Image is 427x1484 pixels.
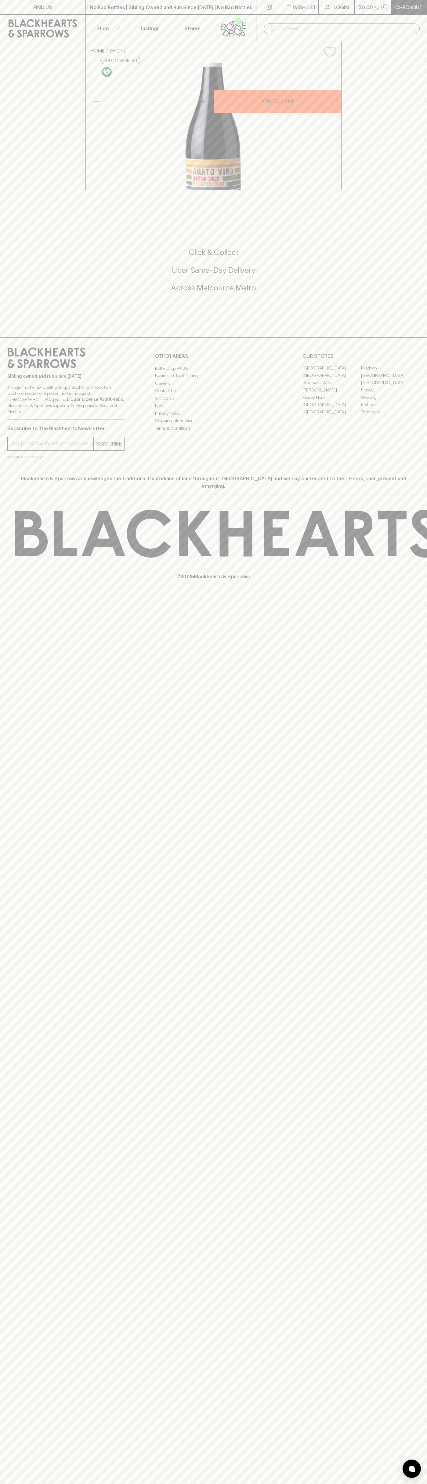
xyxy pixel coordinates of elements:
[155,395,272,402] a: Gift Cards
[334,4,349,11] p: Login
[7,454,125,460] p: We will never spam you
[7,373,125,379] p: Sibling owned and run since [DATE]
[302,387,361,394] a: [PERSON_NAME]
[302,365,361,372] a: [GEOGRAPHIC_DATA]
[12,439,93,449] input: e.g. jane@blackheartsandsparrows.com.au
[171,15,214,42] a: Stores
[184,25,200,32] p: Stores
[7,384,125,415] p: It is against the law to sell or supply alcohol to, or to obtain alcohol on behalf of a person un...
[361,365,420,372] a: Braddon
[155,409,272,417] a: Privacy Policy
[86,63,341,190] img: 41696.png
[7,223,420,325] div: Call to action block
[293,4,316,11] p: Wishlist
[302,409,361,416] a: [GEOGRAPHIC_DATA]
[302,401,361,409] a: [GEOGRAPHIC_DATA]
[7,265,420,275] h5: Uber Same-Day Delivery
[96,440,122,447] p: SUBSCRIBE
[395,4,423,11] p: Checkout
[302,394,361,401] a: Fitzroy North
[67,397,123,402] strong: Liquor License #32064953
[361,379,420,387] a: [GEOGRAPHIC_DATA]
[7,425,125,432] p: Subscribe to The Blackhearts Newsletter
[7,283,420,293] h5: Across Melbourne Metro
[94,437,124,450] button: SUBSCRIBE
[96,25,109,32] p: Shop
[214,90,341,113] button: ADD TO CART
[109,48,122,53] a: SHOP
[155,380,272,387] a: Careers
[302,379,361,387] a: Brunswick West
[155,372,272,380] a: Business & Bulk Gifting
[100,66,113,78] a: Made without the use of any animal products.
[261,98,294,105] p: ADD TO CART
[361,387,420,394] a: Fitzroy
[361,409,420,416] a: Thornbury
[302,372,361,379] a: [GEOGRAPHIC_DATA]
[7,247,420,257] h5: Click & Collect
[155,387,272,395] a: Contact Us
[86,15,128,42] button: Shop
[155,352,272,360] p: OTHER AREAS
[128,15,171,42] a: Tastings
[322,45,338,60] button: Add to wishlist
[278,24,415,34] input: Try "Pinot noir"
[91,48,105,53] a: HOME
[155,365,272,372] a: Bottle Drop FAQ's
[102,67,112,77] img: Vegan
[302,352,420,360] p: OUR STORES
[33,4,52,11] p: FIND US
[409,1466,415,1472] img: bubble-icon
[140,25,159,32] p: Tastings
[155,417,272,424] a: Shipping Information
[100,57,140,64] button: Add to wishlist
[155,424,272,432] a: Terms & Conditions
[361,401,420,409] a: Prahran
[383,5,385,9] p: 0
[358,4,373,11] p: $0.00
[12,475,415,489] p: Blackhearts & Sparrows acknowledges the traditional Custodians of land throughout [GEOGRAPHIC_DAT...
[361,394,420,401] a: Geelong
[155,402,272,409] a: FAQ's
[361,372,420,379] a: [GEOGRAPHIC_DATA]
